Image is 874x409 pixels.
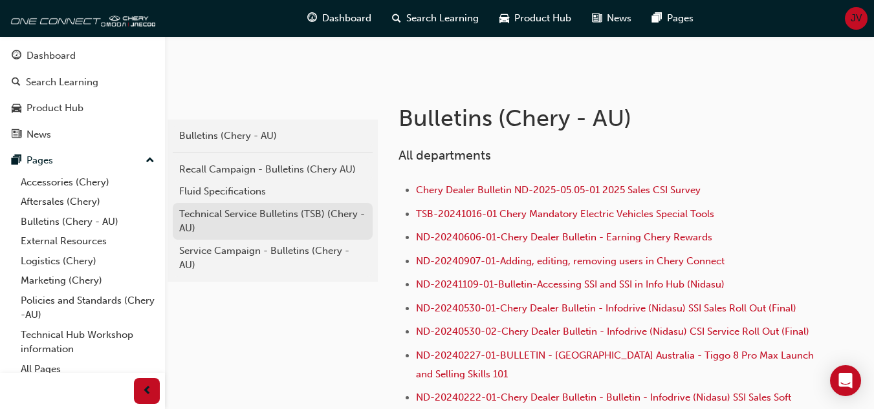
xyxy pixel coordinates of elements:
a: search-iconSearch Learning [382,5,489,32]
a: Dashboard [5,44,160,68]
span: guage-icon [12,50,21,62]
a: Chery Dealer Bulletin ND-2025-05.05-01 2025 Sales CSI Survey [416,184,701,196]
div: Dashboard [27,48,76,63]
a: All Pages [16,359,160,379]
a: News [5,123,160,147]
div: News [27,127,51,142]
div: Search Learning [26,75,98,90]
span: search-icon [392,10,401,26]
a: ND-20240227-01-BULLETIN - [GEOGRAPHIC_DATA] Australia - Tiggo 8 Pro Max Launch and Selling Skills... [416,350,816,380]
div: Open Intercom Messenger [830,365,861,396]
a: Technical Hub Workshop information [16,325,160,359]
span: news-icon [592,10,602,26]
a: pages-iconPages [642,5,704,32]
div: Recall Campaign - Bulletins (Chery AU) [179,162,366,177]
a: guage-iconDashboard [297,5,382,32]
div: Technical Service Bulletins (TSB) (Chery - AU) [179,207,366,236]
button: Pages [5,149,160,173]
span: JV [851,11,862,26]
div: Pages [27,153,53,168]
span: Product Hub [514,11,571,26]
span: guage-icon [307,10,317,26]
a: External Resources [16,231,160,251]
a: car-iconProduct Hub [489,5,582,32]
a: Aftersales (Chery) [16,192,160,212]
a: ND-20240606-01-Chery Dealer Bulletin - Earning Chery Rewards [416,231,712,243]
a: news-iconNews [582,5,642,32]
a: Recall Campaign - Bulletins (Chery AU) [173,158,373,181]
a: Accessories (Chery) [16,173,160,193]
button: DashboardSearch LearningProduct HubNews [5,41,160,149]
a: ND-20241109-01-Bulletin-Accessing SSI and SSI in Info Hub (Nidasu) [416,278,725,290]
a: Product Hub [5,96,160,120]
a: Logistics (Chery) [16,251,160,271]
a: Policies and Standards (Chery -AU) [16,291,160,325]
a: Technical Service Bulletins (TSB) (Chery - AU) [173,203,373,240]
div: Service Campaign - Bulletins (Chery - AU) [179,244,366,273]
div: Product Hub [27,101,83,116]
span: up-icon [146,152,155,169]
div: Bulletins (Chery - AU) [179,129,366,143]
span: car-icon [499,10,509,26]
span: pages-icon [652,10,662,26]
span: All departments [399,148,491,163]
a: TSB-20241016-01 Chery Mandatory Electric Vehicles Special Tools [416,208,714,220]
span: car-icon [12,103,21,114]
h1: Bulletins (Chery - AU) [399,104,776,132]
a: ND-20240530-01-Chery Dealer Bulletin - Infodrive (Nidasu) SSI Sales Roll Out (Final) [416,302,796,314]
span: search-icon [12,77,21,89]
span: prev-icon [142,383,152,399]
button: JV [845,7,868,30]
span: news-icon [12,129,21,141]
a: Bulletins (Chery - AU) [16,212,160,232]
a: ND-20240907-01-Adding, editing, removing users in Chery Connect [416,255,725,267]
span: Pages [667,11,694,26]
span: Search Learning [406,11,479,26]
a: Service Campaign - Bulletins (Chery - AU) [173,240,373,277]
a: Marketing (Chery) [16,271,160,291]
div: Fluid Specifications [179,184,366,199]
a: Search Learning [5,70,160,94]
a: ND-20240530-02-Chery Dealer Bulletin - Infodrive (Nidasu) CSI Service Roll Out (Final) [416,326,809,337]
span: Dashboard [322,11,371,26]
span: News [607,11,631,26]
a: Fluid Specifications [173,180,373,203]
span: pages-icon [12,155,21,167]
a: Bulletins (Chery - AU) [173,125,373,147]
img: oneconnect [6,5,155,31]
